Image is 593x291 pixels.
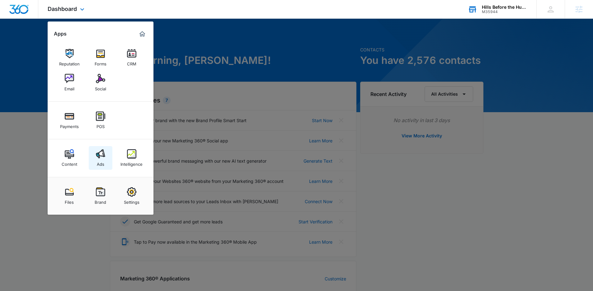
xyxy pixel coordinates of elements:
a: Content [58,146,81,170]
a: POS [89,108,112,132]
a: Payments [58,108,81,132]
div: Brand [95,197,106,205]
div: Settings [124,197,139,205]
div: POS [96,121,105,129]
div: Intelligence [120,159,143,167]
a: Marketing 360® Dashboard [137,29,147,39]
div: Content [62,159,77,167]
div: Forms [95,58,106,66]
a: Brand [89,184,112,208]
a: Files [58,184,81,208]
a: Ads [89,146,112,170]
a: Social [89,71,112,94]
div: account name [482,5,527,10]
a: Reputation [58,46,81,69]
div: Files [65,197,74,205]
div: CRM [127,58,136,66]
h2: Apps [54,31,67,37]
a: Settings [120,184,144,208]
a: Email [58,71,81,94]
a: Forms [89,46,112,69]
div: Ads [97,159,104,167]
div: Social [95,83,106,91]
div: Reputation [59,58,80,66]
a: CRM [120,46,144,69]
div: Payments [60,121,79,129]
div: account id [482,10,527,14]
a: Intelligence [120,146,144,170]
div: Email [64,83,74,91]
span: Dashboard [48,6,77,12]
